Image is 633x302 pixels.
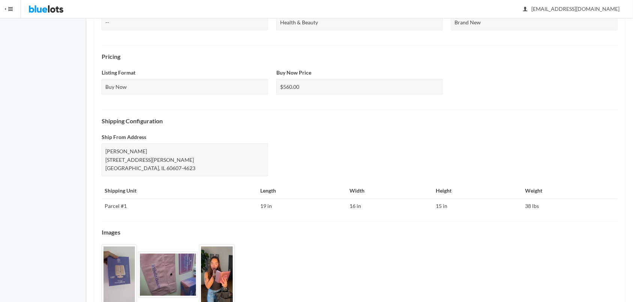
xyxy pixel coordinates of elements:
[257,199,346,214] td: 19 in
[102,79,268,95] div: Buy Now
[523,6,620,12] span: [EMAIL_ADDRESS][DOMAIN_NAME]
[102,53,618,60] h4: Pricing
[346,184,433,199] th: Width
[138,252,198,298] img: ea7320f0-5b12-4656-8299-fa930244b82e-1757967595.jpg
[102,199,257,214] td: Parcel #1
[522,184,618,199] th: Weight
[451,15,618,31] div: Brand New
[257,184,346,199] th: Length
[522,199,618,214] td: 38 lbs
[102,118,618,124] h4: Shipping Configuration
[346,199,433,214] td: 16 in
[102,15,268,31] div: --
[433,199,522,214] td: 15 in
[433,184,522,199] th: Height
[102,133,146,142] label: Ship From Address
[102,69,135,77] label: Listing Format
[276,79,443,95] div: $560.00
[522,6,529,13] ion-icon: person
[102,184,257,199] th: Shipping Unit
[276,15,443,31] div: Health & Beauty
[102,229,618,236] h4: Images
[276,69,311,77] label: Buy Now Price
[102,144,268,176] div: [PERSON_NAME] [STREET_ADDRESS][PERSON_NAME] [GEOGRAPHIC_DATA], IL 60607-4623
